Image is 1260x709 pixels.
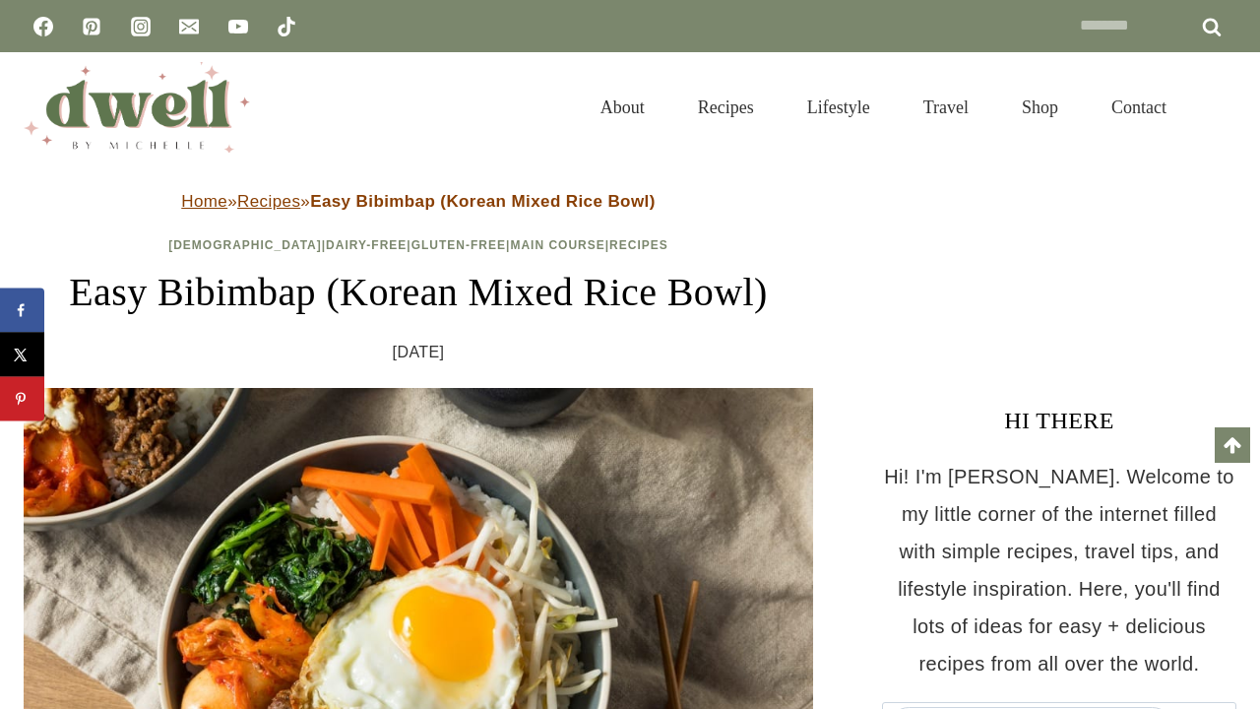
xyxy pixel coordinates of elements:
h1: Easy Bibimbap (Korean Mixed Rice Bowl) [24,263,813,322]
time: [DATE] [393,338,445,367]
a: [DEMOGRAPHIC_DATA] [168,238,322,252]
a: Main Course [510,238,604,252]
a: Dairy-Free [326,238,407,252]
a: Recipes [237,192,300,211]
a: Facebook [24,7,63,46]
h3: HI THERE [882,403,1236,438]
a: Home [181,192,227,211]
span: » » [181,192,655,211]
a: Shop [995,73,1085,142]
a: Gluten-Free [411,238,506,252]
button: View Search Form [1203,91,1236,124]
a: Instagram [121,7,160,46]
a: Travel [897,73,995,142]
a: About [574,73,671,142]
a: TikTok [267,7,306,46]
a: YouTube [219,7,258,46]
a: Scroll to top [1215,427,1250,463]
a: Recipes [609,238,668,252]
p: Hi! I'm [PERSON_NAME]. Welcome to my little corner of the internet filled with simple recipes, tr... [882,458,1236,682]
a: Contact [1085,73,1193,142]
a: Lifestyle [781,73,897,142]
a: Pinterest [72,7,111,46]
a: Recipes [671,73,781,142]
nav: Primary Navigation [574,73,1193,142]
span: | | | | [168,238,668,252]
img: DWELL by michelle [24,62,250,153]
strong: Easy Bibimbap (Korean Mixed Rice Bowl) [310,192,656,211]
a: Email [169,7,209,46]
